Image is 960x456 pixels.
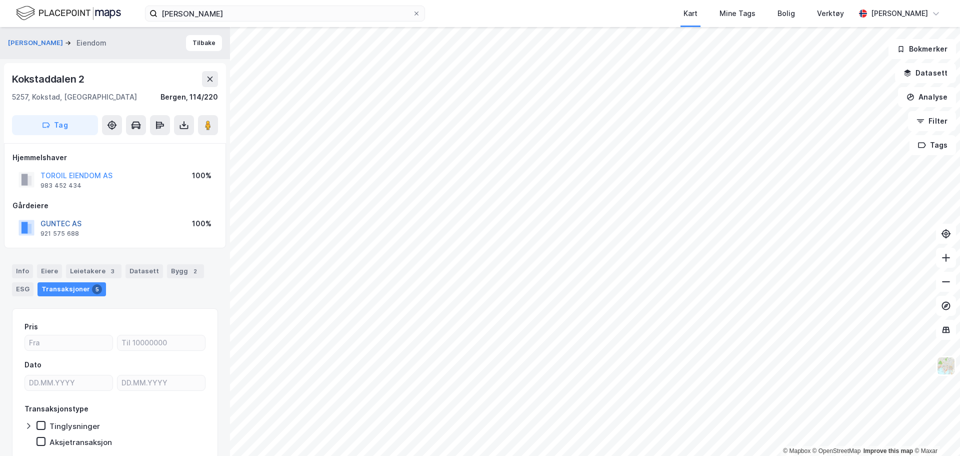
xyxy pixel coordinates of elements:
input: DD.MM.YYYY [117,375,205,390]
div: Transaksjoner [37,282,106,296]
div: Bygg [167,264,204,278]
div: Pris [24,321,38,333]
input: Fra [25,335,112,350]
div: Dato [24,359,41,371]
button: [PERSON_NAME] [8,38,65,48]
div: ESG [12,282,33,296]
button: Analyse [898,87,956,107]
div: 100% [192,170,211,182]
div: Datasett [125,264,163,278]
div: Eiere [37,264,62,278]
div: 921 575 688 [40,230,79,238]
img: Z [936,356,955,375]
div: Mine Tags [719,8,755,20]
a: Mapbox [783,447,810,454]
a: OpenStreetMap [812,447,861,454]
div: Gårdeiere [12,200,217,212]
div: Tinglysninger [49,421,100,431]
button: Tags [909,135,956,155]
button: Datasett [895,63,956,83]
input: Til 10000000 [117,335,205,350]
div: Info [12,264,33,278]
div: 2 [190,266,200,276]
div: Bergen, 114/220 [160,91,218,103]
input: DD.MM.YYYY [25,375,112,390]
button: Tilbake [186,35,222,51]
div: 5257, Kokstad, [GEOGRAPHIC_DATA] [12,91,137,103]
div: [PERSON_NAME] [871,8,928,20]
div: Eiendom [76,37,106,49]
button: Bokmerker [888,39,956,59]
div: Leietakere [66,264,121,278]
div: Kokstaddalen 2 [12,71,86,87]
img: logo.f888ab2527a4732fd821a326f86c7f29.svg [16,5,121,22]
div: Verktøy [817,8,844,20]
iframe: Chat Widget [910,408,960,456]
div: 100% [192,218,211,230]
div: Hjemmelshaver [12,152,217,164]
div: Bolig [777,8,795,20]
div: 5 [92,284,102,294]
a: Improve this map [863,447,913,454]
div: Aksjetransaksjon [49,437,112,447]
div: Transaksjonstype [24,403,88,415]
button: Filter [908,111,956,131]
input: Søk på adresse, matrikkel, gårdeiere, leietakere eller personer [157,6,412,21]
div: 983 452 434 [40,182,81,190]
div: Kart [683,8,697,20]
button: Tag [12,115,98,135]
div: 3 [107,266,117,276]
